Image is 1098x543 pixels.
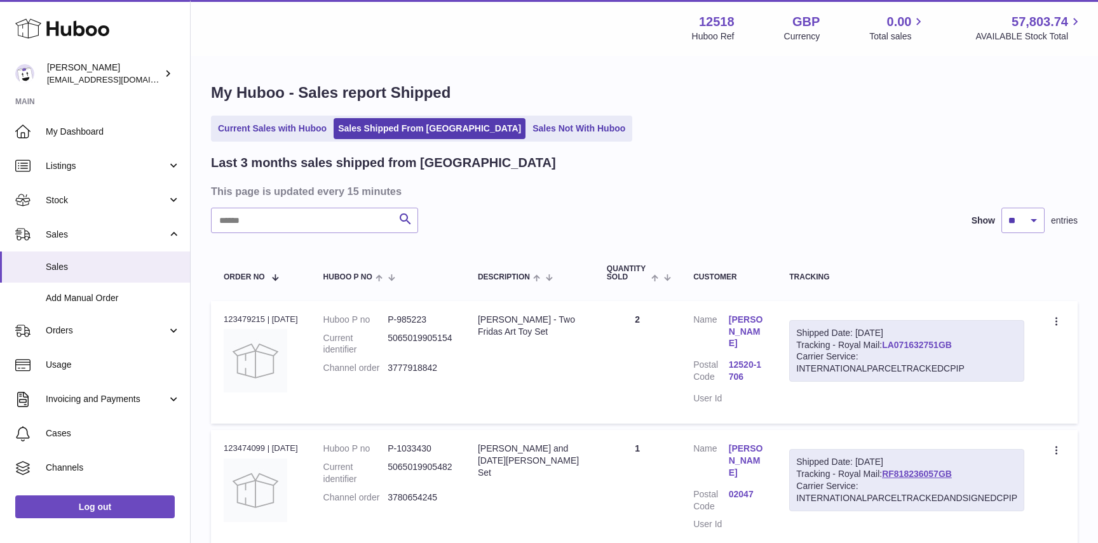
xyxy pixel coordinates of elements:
[323,443,388,455] dt: Huboo P no
[323,492,388,504] dt: Channel order
[15,495,175,518] a: Log out
[46,393,167,405] span: Invoicing and Payments
[46,229,167,241] span: Sales
[796,456,1017,468] div: Shipped Date: [DATE]
[882,469,952,479] a: RF818236057GB
[478,443,581,479] div: [PERSON_NAME] and [DATE][PERSON_NAME] Set
[47,62,161,86] div: [PERSON_NAME]
[693,359,729,386] dt: Postal Code
[323,362,388,374] dt: Channel order
[692,30,735,43] div: Huboo Ref
[46,194,167,206] span: Stock
[323,332,388,356] dt: Current identifier
[796,351,1017,375] div: Carrier Service: INTERNATIONALPARCELTRACKEDCPIP
[796,480,1017,504] div: Carrier Service: INTERNATIONALPARCELTRACKEDANDSIGNEDCPIP
[388,362,452,374] dd: 3777918842
[975,30,1083,43] span: AVAILABLE Stock Total
[46,325,167,337] span: Orders
[224,314,298,325] div: 123479215 | [DATE]
[729,443,764,479] a: [PERSON_NAME]
[796,327,1017,339] div: Shipped Date: [DATE]
[887,13,912,30] span: 0.00
[323,273,372,281] span: Huboo P no
[729,314,764,350] a: [PERSON_NAME]
[323,461,388,485] dt: Current identifier
[46,462,180,474] span: Channels
[213,118,331,139] a: Current Sales with Huboo
[784,30,820,43] div: Currency
[693,392,729,405] dt: User Id
[46,359,180,371] span: Usage
[1051,215,1078,227] span: entries
[972,215,995,227] label: Show
[528,118,630,139] a: Sales Not With Huboo
[224,443,298,454] div: 123474099 | [DATE]
[594,301,681,424] td: 2
[693,314,729,353] dt: Name
[729,359,764,383] a: 12520-1706
[869,13,926,43] a: 0.00 Total sales
[323,314,388,326] dt: Huboo P no
[211,83,1078,103] h1: My Huboo - Sales report Shipped
[388,314,452,326] dd: P-985223
[388,443,452,455] dd: P-1033430
[693,488,729,513] dt: Postal Code
[1012,13,1068,30] span: 57,803.74
[699,13,735,30] strong: 12518
[47,74,187,84] span: [EMAIL_ADDRESS][DOMAIN_NAME]
[334,118,525,139] a: Sales Shipped From [GEOGRAPHIC_DATA]
[729,488,764,500] a: 02047
[46,160,167,172] span: Listings
[478,273,530,281] span: Description
[224,459,287,522] img: no-photo.jpg
[693,518,729,530] dt: User Id
[224,273,265,281] span: Order No
[211,154,556,171] h2: Last 3 months sales shipped from [GEOGRAPHIC_DATA]
[46,126,180,138] span: My Dashboard
[789,320,1024,382] div: Tracking - Royal Mail:
[789,449,1024,511] div: Tracking - Royal Mail:
[789,273,1024,281] div: Tracking
[224,329,287,392] img: no-photo.jpg
[882,340,952,350] a: LA071632751GB
[46,292,180,304] span: Add Manual Order
[46,427,180,439] span: Cases
[15,64,34,83] img: caitlin@fancylamp.co
[46,261,180,273] span: Sales
[388,461,452,485] dd: 5065019905482
[792,13,820,30] strong: GBP
[693,273,764,281] div: Customer
[869,30,926,43] span: Total sales
[211,184,1074,198] h3: This page is updated every 15 minutes
[607,265,648,281] span: Quantity Sold
[388,492,452,504] dd: 3780654245
[478,314,581,338] div: [PERSON_NAME] - Two Fridas Art Toy Set
[975,13,1083,43] a: 57,803.74 AVAILABLE Stock Total
[388,332,452,356] dd: 5065019905154
[693,443,729,482] dt: Name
